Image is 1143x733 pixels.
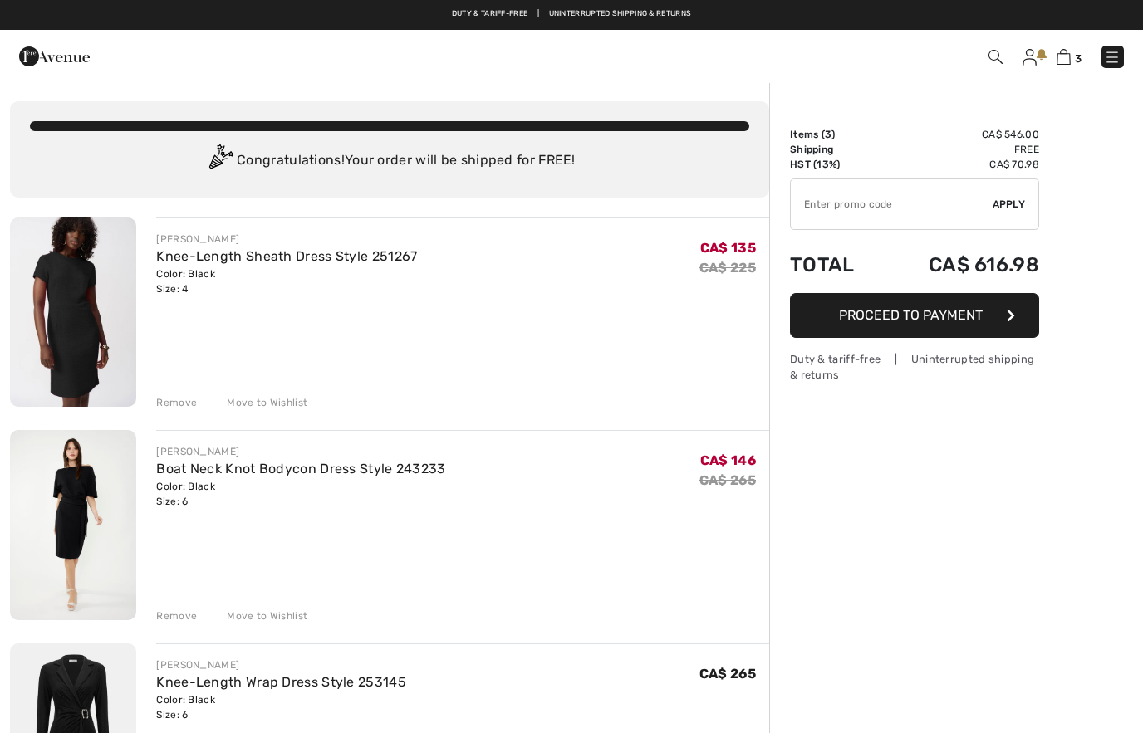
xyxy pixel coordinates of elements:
div: [PERSON_NAME] [156,657,406,672]
img: Boat Neck Knot Bodycon Dress Style 243233 [10,430,136,619]
img: 1ère Avenue [19,40,90,73]
img: Search [988,50,1003,64]
div: [PERSON_NAME] [156,444,445,459]
a: Knee-Length Wrap Dress Style 253145 [156,674,406,690]
td: CA$ 70.98 [881,157,1039,172]
s: CA$ 225 [699,260,756,276]
div: Remove [156,395,197,410]
a: Knee-Length Sheath Dress Style 251267 [156,248,417,264]
td: HST (13%) [790,157,881,172]
td: CA$ 546.00 [881,127,1039,142]
div: Move to Wishlist [213,395,307,410]
td: CA$ 616.98 [881,237,1039,293]
img: Shopping Bag [1057,49,1071,65]
img: My Info [1023,49,1037,66]
span: 3 [1075,52,1082,65]
a: 1ère Avenue [19,47,90,63]
span: CA$ 146 [700,452,756,468]
td: Shipping [790,142,881,157]
input: Promo code [791,179,993,229]
img: Menu [1104,49,1121,66]
span: 3 [825,129,831,140]
div: Color: Black Size: 6 [156,479,445,509]
td: Items ( ) [790,127,881,142]
div: Move to Wishlist [213,608,307,623]
span: Apply [993,197,1026,212]
img: Congratulation2.svg [204,144,237,178]
div: Duty & tariff-free | Uninterrupted shipping & returns [790,351,1039,383]
div: Color: Black Size: 6 [156,692,406,722]
span: Proceed to Payment [839,307,983,323]
a: Boat Neck Knot Bodycon Dress Style 243233 [156,461,445,476]
s: CA$ 265 [699,472,756,488]
span: CA$ 135 [700,240,756,256]
button: Proceed to Payment [790,293,1039,338]
a: 3 [1057,46,1082,66]
div: [PERSON_NAME] [156,232,417,247]
div: Color: Black Size: 4 [156,266,417,296]
img: Knee-Length Sheath Dress Style 251267 [10,217,136,407]
td: Total [790,237,881,293]
span: CA$ 265 [699,666,756,682]
div: Remove [156,608,197,623]
td: Free [881,142,1039,157]
div: Congratulations! Your order will be shipped for FREE! [30,144,749,178]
